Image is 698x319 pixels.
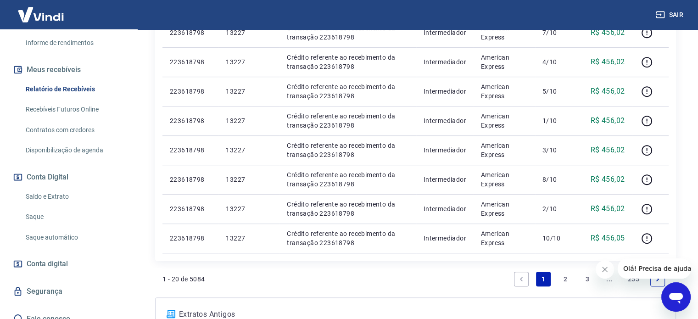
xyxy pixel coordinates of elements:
a: Page 1 is your current page [536,272,551,286]
p: 7/10 [542,28,570,37]
p: Intermediador [424,116,466,125]
p: American Express [481,170,528,189]
p: 10/10 [542,234,570,243]
a: Saque [22,207,126,226]
span: Olá! Precisa de ajuda? [6,6,77,14]
p: 3/10 [542,146,570,155]
p: Crédito referente ao recebimento da transação 223618798 [287,23,408,42]
img: ícone [167,310,175,318]
button: Conta Digital [11,167,126,187]
p: 1/10 [542,116,570,125]
p: 223618798 [170,146,211,155]
p: R$ 456,02 [591,27,625,38]
p: 223618798 [170,57,211,67]
p: American Express [481,82,528,101]
p: American Express [481,141,528,159]
img: Vindi [11,0,71,28]
p: Crédito referente ao recebimento da transação 223618798 [287,229,408,247]
p: Crédito referente ao recebimento da transação 223618798 [287,53,408,71]
p: R$ 456,02 [591,174,625,185]
p: 13227 [226,175,272,184]
p: 5/10 [542,87,570,96]
p: 223618798 [170,175,211,184]
p: Crédito referente ao recebimento da transação 223618798 [287,200,408,218]
p: American Express [481,53,528,71]
a: Saldo e Extrato [22,187,126,206]
p: American Express [481,229,528,247]
p: American Express [481,23,528,42]
p: American Express [481,112,528,130]
p: American Express [481,200,528,218]
p: R$ 456,02 [591,145,625,156]
p: 223618798 [170,28,211,37]
p: 13227 [226,204,272,213]
p: R$ 456,02 [591,115,625,126]
a: Disponibilização de agenda [22,141,126,160]
a: Page 255 [624,272,643,286]
p: Crédito referente ao recebimento da transação 223618798 [287,112,408,130]
a: Contratos com credores [22,121,126,140]
a: Recebíveis Futuros Online [22,100,126,119]
p: R$ 456,02 [591,56,625,67]
a: Saque automático [22,228,126,247]
a: Page 2 [558,272,573,286]
p: 223618798 [170,87,211,96]
button: Sair [654,6,687,23]
p: Intermediador [424,204,466,213]
p: 223618798 [170,204,211,213]
a: Relatório de Recebíveis [22,80,126,99]
p: 2/10 [542,204,570,213]
p: R$ 456,02 [591,203,625,214]
iframe: Mensagem da empresa [618,258,691,279]
iframe: Botão para abrir a janela de mensagens [661,282,691,312]
p: Intermediador [424,57,466,67]
p: R$ 456,02 [591,86,625,97]
p: 13227 [226,116,272,125]
p: Crédito referente ao recebimento da transação 223618798 [287,82,408,101]
p: Intermediador [424,234,466,243]
p: 223618798 [170,234,211,243]
p: R$ 456,05 [591,233,625,244]
p: Intermediador [424,28,466,37]
a: Page 3 [580,272,595,286]
p: 1 - 20 de 5084 [162,274,205,284]
p: 13227 [226,146,272,155]
a: Segurança [11,281,126,302]
button: Meus recebíveis [11,60,126,80]
p: 13227 [226,234,272,243]
iframe: Fechar mensagem [596,260,614,279]
p: 8/10 [542,175,570,184]
a: Previous page [514,272,529,286]
span: Conta digital [27,257,68,270]
p: Intermediador [424,87,466,96]
p: 223618798 [170,116,211,125]
p: Intermediador [424,175,466,184]
ul: Pagination [510,268,669,290]
p: Crédito referente ao recebimento da transação 223618798 [287,170,408,189]
a: Next page [650,272,665,286]
p: 13227 [226,87,272,96]
p: Intermediador [424,146,466,155]
a: Conta digital [11,254,126,274]
a: Informe de rendimentos [22,34,126,52]
p: 13227 [226,28,272,37]
p: 13227 [226,57,272,67]
p: Crédito referente ao recebimento da transação 223618798 [287,141,408,159]
p: 4/10 [542,57,570,67]
a: Jump forward [602,272,617,286]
